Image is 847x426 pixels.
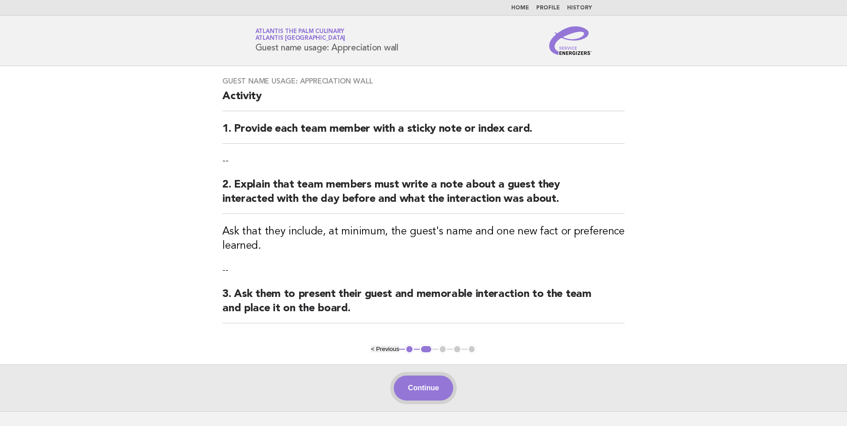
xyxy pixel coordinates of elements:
a: Profile [536,5,560,11]
span: Atlantis [GEOGRAPHIC_DATA] [255,36,346,42]
h2: 3. Ask them to present their guest and memorable interaction to the team and place it on the board. [222,287,625,323]
h3: Guest name usage: Appreciation wall [222,77,625,86]
p: -- [222,155,625,167]
h1: Guest name usage: Appreciation wall [255,29,398,52]
button: < Previous [371,346,399,352]
a: Home [511,5,529,11]
a: History [567,5,592,11]
a: Atlantis The Palm CulinaryAtlantis [GEOGRAPHIC_DATA] [255,29,346,41]
h2: 2. Explain that team members must write a note about a guest they interacted with the day before ... [222,178,625,214]
img: Service Energizers [549,26,592,55]
h2: 1. Provide each team member with a sticky note or index card. [222,122,625,144]
button: Continue [394,376,453,401]
button: 1 [405,345,414,354]
p: -- [222,264,625,276]
h3: Ask that they include, at minimum, the guest's name and one new fact or preference learned. [222,225,625,253]
h2: Activity [222,89,625,111]
button: 2 [420,345,433,354]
